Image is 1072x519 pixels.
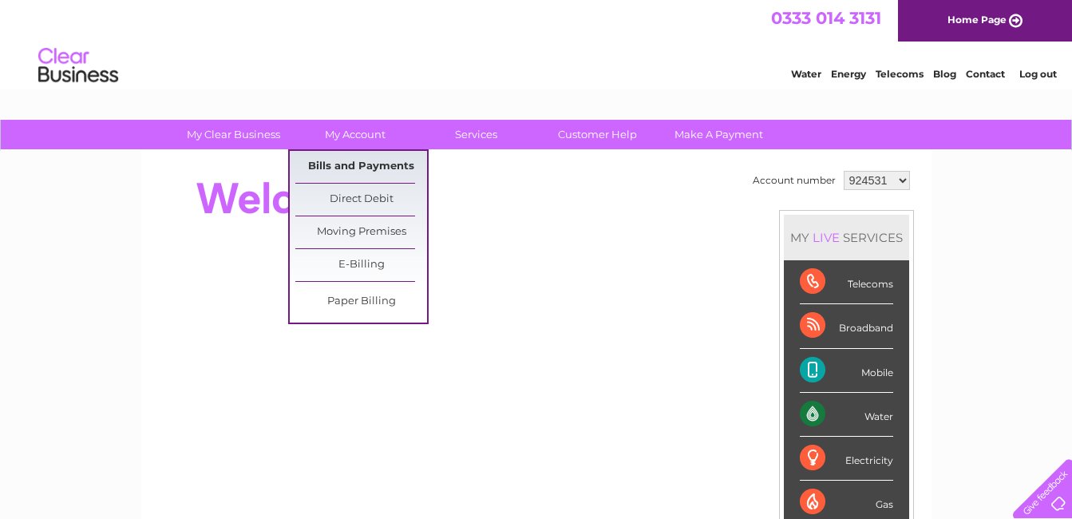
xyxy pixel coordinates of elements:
[295,286,427,318] a: Paper Billing
[532,120,663,149] a: Customer Help
[749,167,840,194] td: Account number
[295,216,427,248] a: Moving Premises
[791,68,821,80] a: Water
[800,393,893,437] div: Water
[295,151,427,183] a: Bills and Payments
[295,249,427,281] a: E-Billing
[809,230,843,245] div: LIVE
[289,120,421,149] a: My Account
[831,68,866,80] a: Energy
[771,8,881,28] a: 0333 014 3131
[800,304,893,348] div: Broadband
[800,260,893,304] div: Telecoms
[966,68,1005,80] a: Contact
[653,120,785,149] a: Make A Payment
[933,68,956,80] a: Blog
[295,184,427,216] a: Direct Debit
[800,437,893,481] div: Electricity
[168,120,299,149] a: My Clear Business
[876,68,924,80] a: Telecoms
[38,42,119,90] img: logo.png
[160,9,914,77] div: Clear Business is a trading name of Verastar Limited (registered in [GEOGRAPHIC_DATA] No. 3667643...
[410,120,542,149] a: Services
[800,349,893,393] div: Mobile
[1019,68,1057,80] a: Log out
[784,215,909,260] div: MY SERVICES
